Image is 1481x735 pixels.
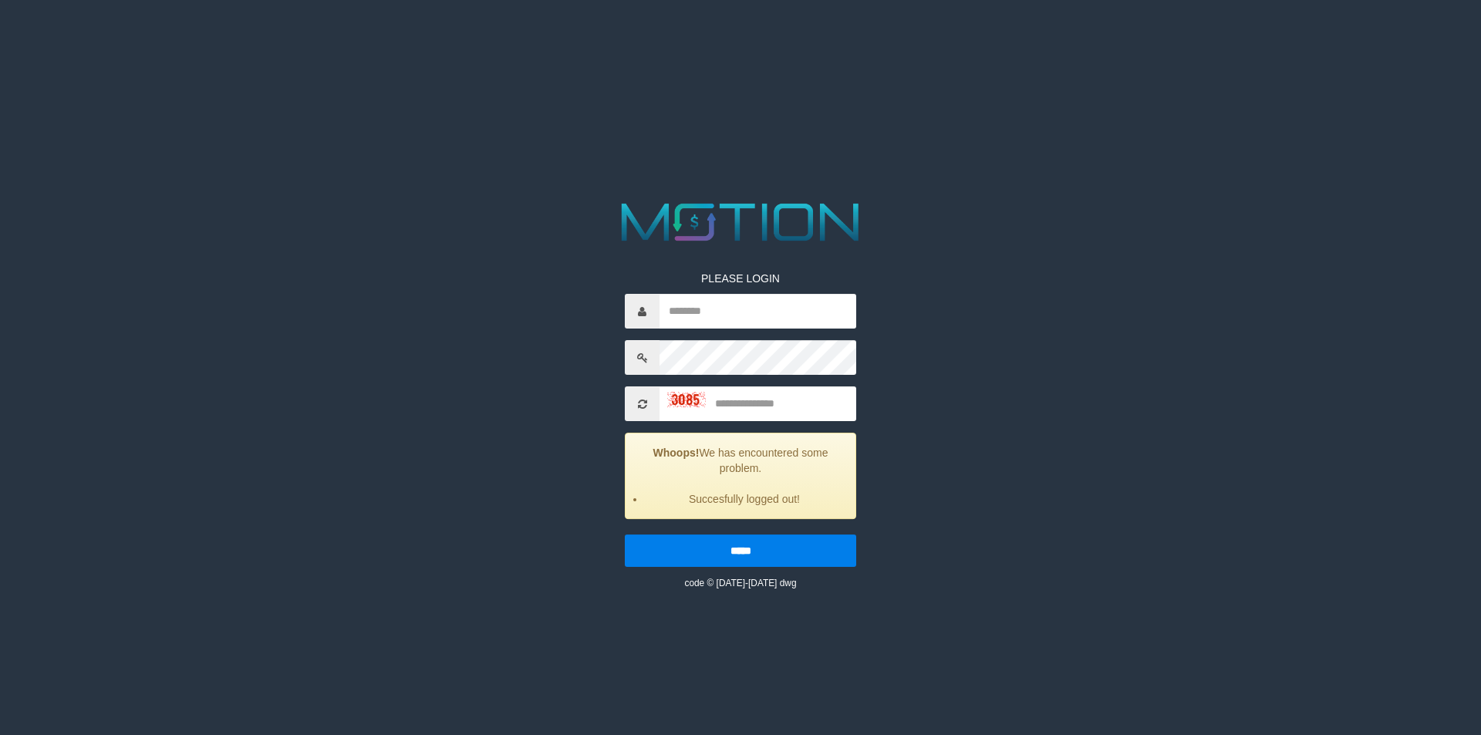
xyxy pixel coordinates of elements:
p: PLEASE LOGIN [625,271,856,286]
img: captcha [667,392,706,407]
li: Succesfully logged out! [645,491,844,507]
div: We has encountered some problem. [625,433,856,519]
img: MOTION_logo.png [611,197,870,248]
small: code © [DATE]-[DATE] dwg [684,578,796,588]
strong: Whoops! [653,447,700,459]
